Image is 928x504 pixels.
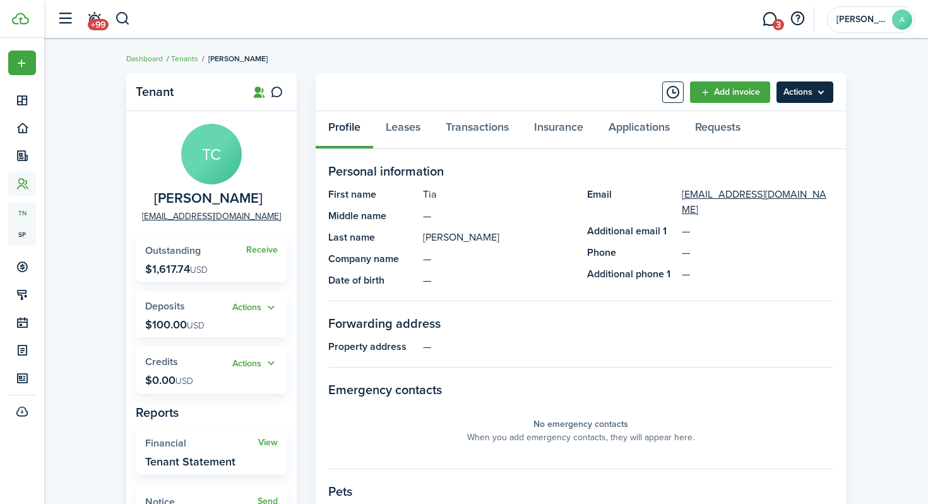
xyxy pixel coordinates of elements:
button: Open sidebar [53,7,77,31]
panel-main-title: Phone [587,245,675,260]
a: Leases [373,111,433,149]
button: Search [115,8,131,30]
panel-main-subtitle: Reports [136,403,287,422]
button: Open resource center [787,8,808,30]
button: Actions [232,356,278,371]
button: Actions [232,301,278,315]
span: USD [187,319,205,332]
span: 3 [773,19,784,30]
span: USD [175,375,193,388]
panel-main-title: Additional email 1 [587,224,675,239]
a: sp [8,224,36,245]
panel-main-section-title: Forwarding address [328,314,833,333]
panel-main-description: Tia [423,187,574,202]
span: Alexandra [836,15,887,24]
span: USD [190,263,208,277]
span: Deposits [145,299,185,313]
panel-main-description: — [423,273,574,288]
panel-main-title: First name [328,187,417,202]
panel-main-placeholder-title: No emergency contacts [533,417,628,431]
a: View [258,438,278,448]
panel-main-section-title: Personal information [328,162,833,181]
a: Add invoice [690,81,770,103]
a: Transactions [433,111,521,149]
a: Applications [596,111,682,149]
panel-main-description: [PERSON_NAME] [423,230,574,245]
panel-main-title: Company name [328,251,417,267]
img: TenantCloud [12,13,29,25]
panel-main-description: — [423,208,574,224]
a: Notifications [82,3,106,35]
avatar-text: TC [181,124,242,184]
button: Open menu [8,51,36,75]
panel-main-description: — [423,251,574,267]
panel-main-title: Additional phone 1 [587,267,675,282]
panel-main-section-title: Emergency contacts [328,380,833,399]
span: Credits [145,354,178,369]
p: $1,617.74 [145,263,208,275]
button: Open menu [232,301,278,315]
panel-main-title: Property address [328,339,417,354]
button: Open menu [232,356,278,371]
panel-main-section-title: Pets [328,482,833,501]
panel-main-title: Email [587,187,675,217]
a: Requests [682,111,753,149]
panel-main-placeholder-description: When you add emergency contacts, they will appear here. [467,431,694,444]
a: tn [8,202,36,224]
panel-main-description: — [423,339,833,354]
span: Tia Cunningham [154,191,263,207]
a: Dashboard [126,53,163,64]
span: Outstanding [145,243,201,258]
button: Open menu [776,81,833,103]
panel-main-title: Date of birth [328,273,417,288]
span: [PERSON_NAME] [208,53,268,64]
a: Receive [246,245,278,255]
p: $0.00 [145,374,193,387]
a: Messaging [758,3,782,35]
widget-stats-description: Tenant Statement [145,455,235,468]
a: [EMAIL_ADDRESS][DOMAIN_NAME] [682,187,833,217]
a: [EMAIL_ADDRESS][DOMAIN_NAME] [142,210,281,223]
panel-main-title: Last name [328,230,417,245]
a: Insurance [521,111,596,149]
p: $100.00 [145,318,205,331]
a: Tenants [171,53,198,64]
menu-btn: Actions [776,81,833,103]
widget-stats-title: Financial [145,438,258,449]
button: Timeline [662,81,684,103]
panel-main-title: Tenant [136,85,237,99]
span: +99 [88,19,109,30]
panel-main-title: Middle name [328,208,417,224]
avatar-text: A [892,9,912,30]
